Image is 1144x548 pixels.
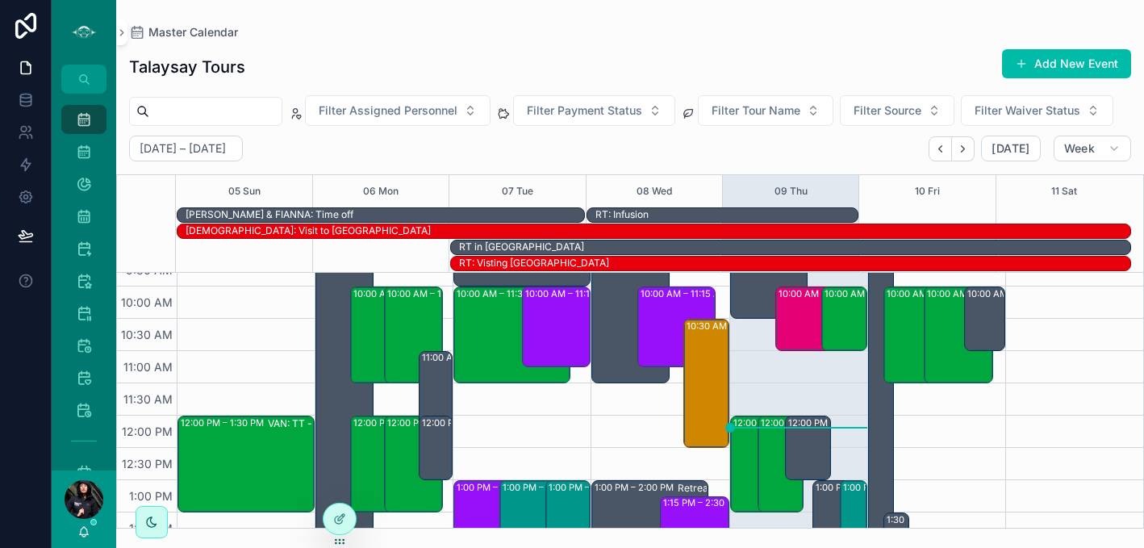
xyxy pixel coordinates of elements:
div: 1:00 PM – 2:00 PM [546,481,591,544]
div: 1:00 PM – 2:00 PM [813,481,858,544]
button: Select Button [513,95,675,126]
div: 12:00 PM – 1:30 PM [387,416,474,429]
div: 11:00 AM – 12:30 PM [420,352,453,447]
div: 1:00 PM – 2:00 PMRetreat Planning Meeting [592,481,708,544]
div: 10:00 AM – 11:30 AM [387,287,480,300]
div: scrollable content [52,94,116,471]
a: Master Calendar [129,24,238,40]
span: Filter Tour Name [712,102,800,119]
div: 10:00 AM – 11:00 AM [779,287,871,300]
div: 10:00 AM – 11:15 AM [641,287,732,300]
div: 12:00 PM – 1:00 PM [786,416,831,479]
button: Next [952,136,975,161]
span: [DATE] [992,141,1029,156]
button: Add New Event [1002,49,1131,78]
div: 12:00 PM – 1:30 PM [353,416,440,429]
button: Select Button [305,95,491,126]
h1: Talaysay Tours [129,56,245,78]
span: Filter Payment Status [527,102,642,119]
div: 10:00 AM – 11:30 AMVAN: TT - [PERSON_NAME] (13) [PERSON_NAME], TW:XTTZ-FXTV [454,287,570,383]
div: Retreat Planning Meeting [678,482,790,495]
button: 06 Mon [363,175,399,207]
span: 10:30 AM [117,328,177,341]
div: 12:00 PM – 1:30 PM [733,416,820,429]
button: 05 Sun [228,175,261,207]
div: 10:00 AM – 11:00 AM [967,287,1060,300]
div: 10:00 AM – 11:30 AM [927,287,1020,300]
button: Select Button [961,95,1113,126]
div: [PERSON_NAME] & FIANNA: Time off [186,208,353,221]
div: 10:00 AM – 11:30 AM [385,287,441,383]
div: 10:00 AM – 11:00 AM [822,287,866,350]
span: 1:00 PM [125,489,177,503]
div: 1:15 PM – 2:30 PM [663,496,745,509]
span: Filter Waiver Status [975,102,1080,119]
div: BLYTHE & FIANNA: Time off [186,207,353,222]
div: 1:00 PM – 2:15 PM [457,481,538,494]
div: 10:30 AM – 12:30 PM [684,320,729,447]
img: App logo [71,19,97,45]
div: RT: Infusion [595,207,649,222]
div: RT in [GEOGRAPHIC_DATA] [459,241,584,253]
div: 12:00 PM – 1:30 PMVAN: TT - [PERSON_NAME] (3) [PERSON_NAME], TW:MXQH-NNZG [178,416,314,512]
div: 1:00 PM – 2:00 PM [816,481,899,494]
div: 10:00 AM – 11:15 AM [523,287,590,366]
div: 12:00 PM – 1:30 PM [351,416,407,512]
div: 1:00 PM – 2:00 PM [595,481,678,494]
div: 1:00 PM – 2:00 PM [841,481,866,544]
button: Week [1054,136,1131,161]
div: 12:00 PM – 1:30 PM [758,416,804,512]
button: Back [929,136,952,161]
div: 10:00 AM – 11:30 AM [353,287,446,300]
button: 07 Tue [502,175,533,207]
div: 11 Sat [1051,175,1077,207]
button: [DATE] [981,136,1040,161]
span: 1:30 PM [125,521,177,535]
span: Filter Assigned Personnel [319,102,457,119]
div: SHAE: Visit to Japan [186,224,431,238]
div: RT: Infusion [595,208,649,221]
div: 12:00 PM – 1:30 PM [385,416,441,512]
div: 1:00 PM – 2:00 PM [843,481,926,494]
div: 9:30 AM – 11:30 AM [592,255,668,383]
div: 1:00 PM – 2:00 PM [549,481,632,494]
div: 1:30 PM – 3:30 PM [887,513,970,526]
div: 10:00 AM – 11:00 AM [776,287,852,350]
div: 10:00 AM – 11:00 AM [965,287,1004,350]
div: [DEMOGRAPHIC_DATA]: Visit to [GEOGRAPHIC_DATA] [186,224,431,237]
button: Select Button [698,95,833,126]
div: 10:00 AM – 11:30 AM [351,287,407,383]
div: 11:00 AM – 12:30 PM [422,351,514,364]
div: RT: Visting England [459,256,609,270]
span: 12:30 PM [118,457,177,471]
div: RT in UK [459,240,584,254]
span: 9:30 AM [122,263,177,277]
span: Master Calendar [148,24,238,40]
button: Select Button [840,95,954,126]
button: 08 Wed [637,175,672,207]
div: 12:00 PM – 1:00 PM [420,416,453,479]
span: 12:00 PM [118,425,177,438]
div: 12:00 PM – 1:30 PM [761,416,848,429]
span: Week [1064,141,1095,156]
div: VAN: TT - [PERSON_NAME] (3) [PERSON_NAME], TW:MXQH-NNZG [268,417,400,430]
div: 10:00 AM – 11:15 AM [525,287,616,300]
div: 1:00 PM – 2:00 PM [503,481,586,494]
div: 10:00 AM – 11:00 AM [825,287,917,300]
button: 10 Fri [915,175,940,207]
span: 11:00 AM [119,360,177,374]
div: 12:00 PM – 1:00 PM [788,416,875,429]
div: 10:30 AM – 12:30 PM [687,320,780,333]
span: Filter Source [854,102,921,119]
div: 12:00 PM – 1:30 PM [731,416,776,512]
span: 11:30 AM [119,392,177,406]
div: 9:30 AM – 10:30 AM [731,255,807,318]
button: 09 Thu [774,175,808,207]
div: 10:00 AM – 11:30 AM [925,287,992,383]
